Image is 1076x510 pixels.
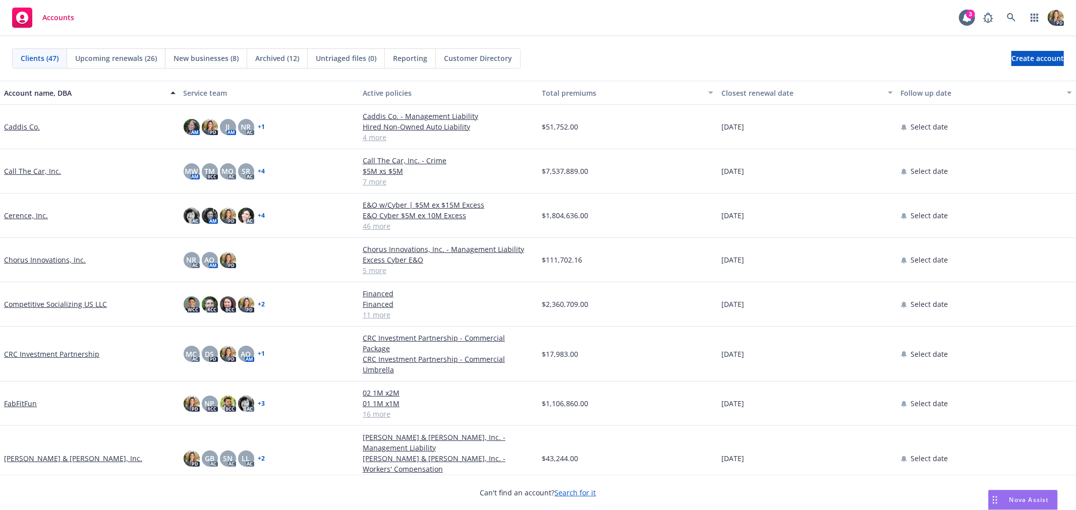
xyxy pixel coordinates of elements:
[184,451,200,467] img: photo
[363,111,534,121] a: Caddis Co. - Management Liability
[721,398,744,409] span: [DATE]
[363,432,534,453] a: [PERSON_NAME] & [PERSON_NAME], Inc. - Management Liability
[480,487,596,498] span: Can't find an account?
[220,208,236,224] img: photo
[1048,10,1064,26] img: photo
[721,349,744,359] span: [DATE]
[363,299,534,309] a: Financed
[220,252,236,268] img: photo
[1011,49,1064,68] span: Create account
[363,333,534,354] a: CRC Investment Partnership - Commercial Package
[255,53,299,63] span: Archived (12)
[220,346,236,362] img: photo
[542,254,583,265] span: $111,702.16
[359,81,538,105] button: Active policies
[258,351,265,357] a: + 1
[4,210,48,221] a: Cerence, Inc.
[185,166,198,176] span: MW
[184,119,200,135] img: photo
[4,254,86,265] a: Chorus Innovations, Inc.
[4,88,164,98] div: Account name, DBA
[363,166,534,176] a: $5M xs $5M
[542,349,579,359] span: $17,983.00
[901,88,1061,98] div: Follow up date
[363,176,534,187] a: 7 more
[966,9,975,18] div: 3
[226,121,230,132] span: JJ
[911,210,948,221] span: Select date
[241,121,251,132] span: NR
[222,166,234,176] span: MQ
[988,490,1058,510] button: Nova Assist
[911,299,948,309] span: Select date
[258,213,265,219] a: + 4
[989,490,1001,509] div: Drag to move
[542,121,579,132] span: $51,752.00
[242,166,250,176] span: SR
[258,401,265,407] a: + 3
[721,88,882,98] div: Closest renewal date
[258,124,265,130] a: + 1
[363,474,534,485] a: 5 more
[205,254,215,265] span: AO
[180,81,359,105] button: Service team
[721,121,744,132] span: [DATE]
[1009,495,1049,504] span: Nova Assist
[4,398,37,409] a: FabFitFun
[363,453,534,474] a: [PERSON_NAME] & [PERSON_NAME], Inc. - Workers' Compensation
[721,299,744,309] span: [DATE]
[220,296,236,312] img: photo
[717,81,897,105] button: Closest renewal date
[258,301,265,307] a: + 2
[911,453,948,464] span: Select date
[363,265,534,276] a: 5 more
[8,4,78,32] a: Accounts
[238,296,254,312] img: photo
[721,166,744,176] span: [DATE]
[1001,8,1022,28] a: Search
[220,396,236,412] img: photo
[187,254,197,265] span: NR
[258,456,265,462] a: + 2
[542,453,579,464] span: $43,244.00
[555,488,596,497] a: Search for it
[4,299,107,309] a: Competitive Socializing US LLC
[205,453,214,464] span: GB
[363,200,534,210] a: E&O w/Cyber | $5M ex $15M Excess
[316,53,376,63] span: Untriaged files (0)
[542,398,589,409] span: $1,106,860.00
[363,210,534,221] a: E&O Cyber $5M ex 10M Excess
[721,453,744,464] span: [DATE]
[538,81,718,105] button: Total premiums
[75,53,157,63] span: Upcoming renewals (26)
[911,254,948,265] span: Select date
[363,155,534,166] a: Call The Car, Inc. - Crime
[911,166,948,176] span: Select date
[205,398,215,409] span: NP
[4,166,61,176] a: Call The Car, Inc.
[363,132,534,143] a: 4 more
[202,208,218,224] img: photo
[363,254,534,265] a: Excess Cyber E&O
[393,53,427,63] span: Reporting
[363,398,534,409] a: 01 1M x1M
[238,396,254,412] img: photo
[4,349,99,359] a: CRC Investment Partnership
[542,166,589,176] span: $7,537,889.00
[363,309,534,320] a: 11 more
[1025,8,1045,28] a: Switch app
[238,208,254,224] img: photo
[363,221,534,231] a: 46 more
[363,288,534,299] a: Financed
[184,88,355,98] div: Service team
[542,210,589,221] span: $1,804,636.00
[721,254,744,265] span: [DATE]
[174,53,239,63] span: New businesses (8)
[721,210,744,221] span: [DATE]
